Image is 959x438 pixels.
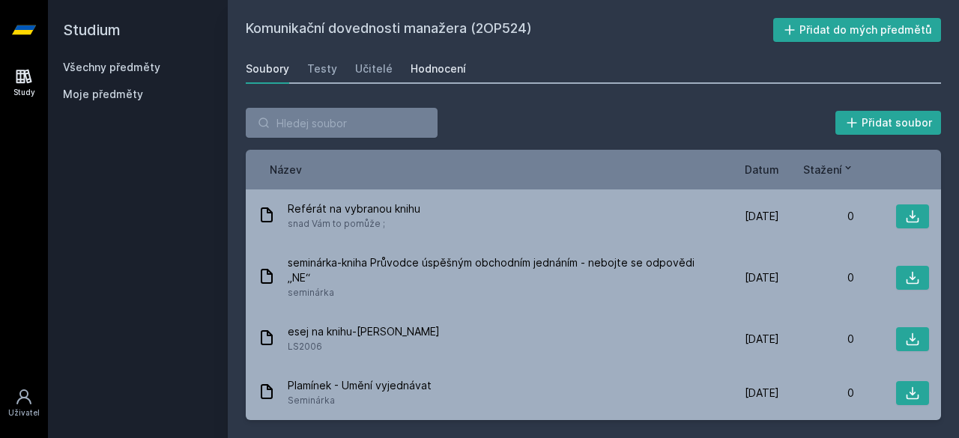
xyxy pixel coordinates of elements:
div: Testy [307,61,337,76]
a: Uživatel [3,380,45,426]
a: Study [3,60,45,106]
div: 0 [779,209,854,224]
span: esej na knihu-[PERSON_NAME] [288,324,440,339]
div: 0 [779,332,854,347]
span: Seminárka [288,393,432,408]
div: Study [13,87,35,98]
a: Všechny předměty [63,61,160,73]
a: Soubory [246,54,289,84]
a: Učitelé [355,54,393,84]
span: [DATE] [745,209,779,224]
input: Hledej soubor [246,108,438,138]
span: LS2006 [288,339,440,354]
span: snad Vám to pomůže ; [288,216,420,231]
button: Přidat do mých předmětů [773,18,942,42]
a: Hodnocení [411,54,466,84]
a: Testy [307,54,337,84]
div: 0 [779,386,854,401]
button: Přidat soubor [835,111,942,135]
button: Datum [745,162,779,177]
button: Stažení [803,162,854,177]
span: [DATE] [745,270,779,285]
span: seminárka [288,285,698,300]
div: Uživatel [8,407,40,419]
button: Název [270,162,302,177]
h2: Komunikační dovednosti manažera (2OP524) [246,18,773,42]
span: Moje předměty [63,87,143,102]
span: Reférát na vybranou knihu [288,201,420,216]
div: 0 [779,270,854,285]
span: [DATE] [745,332,779,347]
span: [DATE] [745,386,779,401]
div: Hodnocení [411,61,466,76]
div: Učitelé [355,61,393,76]
span: Plamínek - Umění vyjednávat [288,378,432,393]
span: seminárka-kniha Průvodce úspěšným obchodním jednáním - nebojte se odpovědi „NE“ [288,255,698,285]
span: Stažení [803,162,842,177]
div: Soubory [246,61,289,76]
